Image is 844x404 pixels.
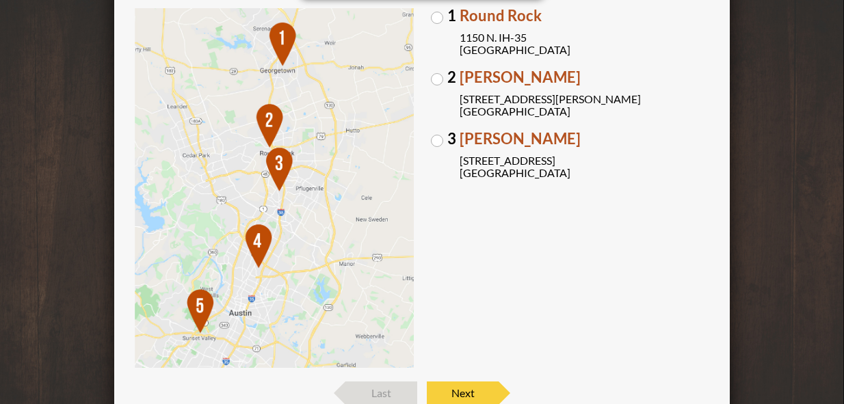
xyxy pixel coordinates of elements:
[135,8,414,368] img: Map of Locations
[460,70,710,85] span: [PERSON_NAME]
[447,131,456,146] span: 3
[447,8,456,23] span: 1
[460,154,710,179] span: [STREET_ADDRESS] [GEOGRAPHIC_DATA]
[460,93,710,118] span: [STREET_ADDRESS][PERSON_NAME] [GEOGRAPHIC_DATA]
[460,8,710,23] span: Round Rock
[447,70,456,85] span: 2
[460,31,710,56] span: 1150 N. IH-35 [GEOGRAPHIC_DATA]
[460,131,710,146] span: [PERSON_NAME]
